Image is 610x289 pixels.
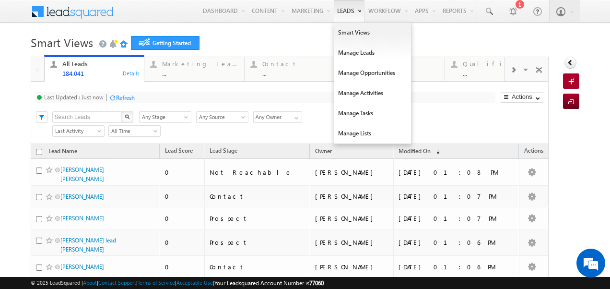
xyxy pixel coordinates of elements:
[157,5,180,28] div: Minimize live chat window
[31,35,93,50] span: Smart Views
[334,43,411,63] a: Manage Leads
[44,55,145,82] a: All Leads184,041Details
[334,63,411,83] a: Manage Opportunities
[31,278,324,288] span: © 2025 LeadSquared | | | | |
[139,111,191,123] div: Lead Stage Filter
[309,279,324,287] span: 77060
[315,168,389,177] div: [PERSON_NAME]
[165,263,199,271] div: 0
[253,111,302,123] input: Type to Search
[210,192,306,201] div: Contact
[210,214,306,223] div: Prospect
[44,146,82,158] a: Lead Name
[138,279,175,286] a: Terms of Service
[16,50,40,63] img: d_60004797649_company_0_60004797649
[50,50,161,63] div: Chat with us now
[210,168,306,177] div: Not Reachable
[289,112,301,121] a: Show All Items
[463,60,539,68] div: Qualified
[394,145,445,158] a: Modified On (sorted descending)
[140,113,188,121] span: Any Stage
[399,147,431,155] span: Modified On
[108,125,161,137] a: All Time
[44,94,104,101] div: Last Updated : Just now
[60,263,104,270] a: [PERSON_NAME]
[253,111,301,123] div: Owner Filter
[315,263,389,271] div: [PERSON_NAME]
[160,145,198,158] a: Lead Score
[131,36,199,50] a: Getting Started
[52,125,105,137] a: Last Activity
[334,83,411,103] a: Manage Activities
[205,145,242,158] a: Lead Stage
[116,94,135,101] div: Refresh
[210,238,306,247] div: Prospect
[83,279,97,286] a: About
[98,279,136,286] a: Contact Support
[125,114,129,119] img: Search
[334,123,411,144] a: Manage Lists
[52,111,122,123] input: Search Leads
[165,147,193,154] span: Lead Score
[139,111,191,123] a: Any Stage
[399,238,515,247] div: [DATE] 01:06 PM
[53,127,101,135] span: Last Activity
[60,166,104,182] a: [PERSON_NAME] [PERSON_NAME]
[501,92,543,103] button: Actions
[334,23,411,43] a: Smart Views
[165,168,199,177] div: 0
[12,89,175,216] textarea: Type your message and hit 'Enter'
[60,215,104,222] a: [PERSON_NAME]
[196,111,248,123] div: Lead Source Filter
[315,147,332,155] span: Owner
[165,214,199,223] div: 0
[210,147,237,154] span: Lead Stage
[165,238,199,247] div: 0
[315,192,389,201] div: [PERSON_NAME]
[197,113,245,121] span: Any Source
[130,223,174,236] em: Start Chat
[62,60,139,68] div: All Leads
[176,279,213,286] a: Acceptable Use
[244,57,345,81] a: Contact...
[262,70,339,77] div: ...
[122,69,141,77] div: Details
[162,60,238,68] div: Marketing Leads
[262,60,339,68] div: Contact
[334,103,411,123] a: Manage Tasks
[60,193,104,200] a: [PERSON_NAME]
[399,192,515,201] div: [DATE] 01:07 PM
[519,145,548,158] span: Actions
[214,279,324,287] span: Your Leadsquared Account Number is
[445,57,545,81] a: Qualified...
[109,127,157,135] span: All Time
[36,149,42,155] input: Check all records
[144,57,245,81] a: Marketing Leads...
[463,70,539,77] div: ...
[210,263,306,271] div: Contact
[60,237,116,253] a: [PERSON_NAME] lead [PERSON_NAME]
[62,70,139,77] div: 184,041
[196,111,248,123] a: Any Source
[315,238,389,247] div: [PERSON_NAME]
[399,214,515,223] div: [DATE] 01:07 PM
[315,214,389,223] div: [PERSON_NAME]
[432,148,440,156] span: (sorted descending)
[162,70,238,77] div: ...
[399,168,515,177] div: [DATE] 01:08 PM
[399,263,515,271] div: [DATE] 01:06 PM
[165,192,199,201] div: 0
